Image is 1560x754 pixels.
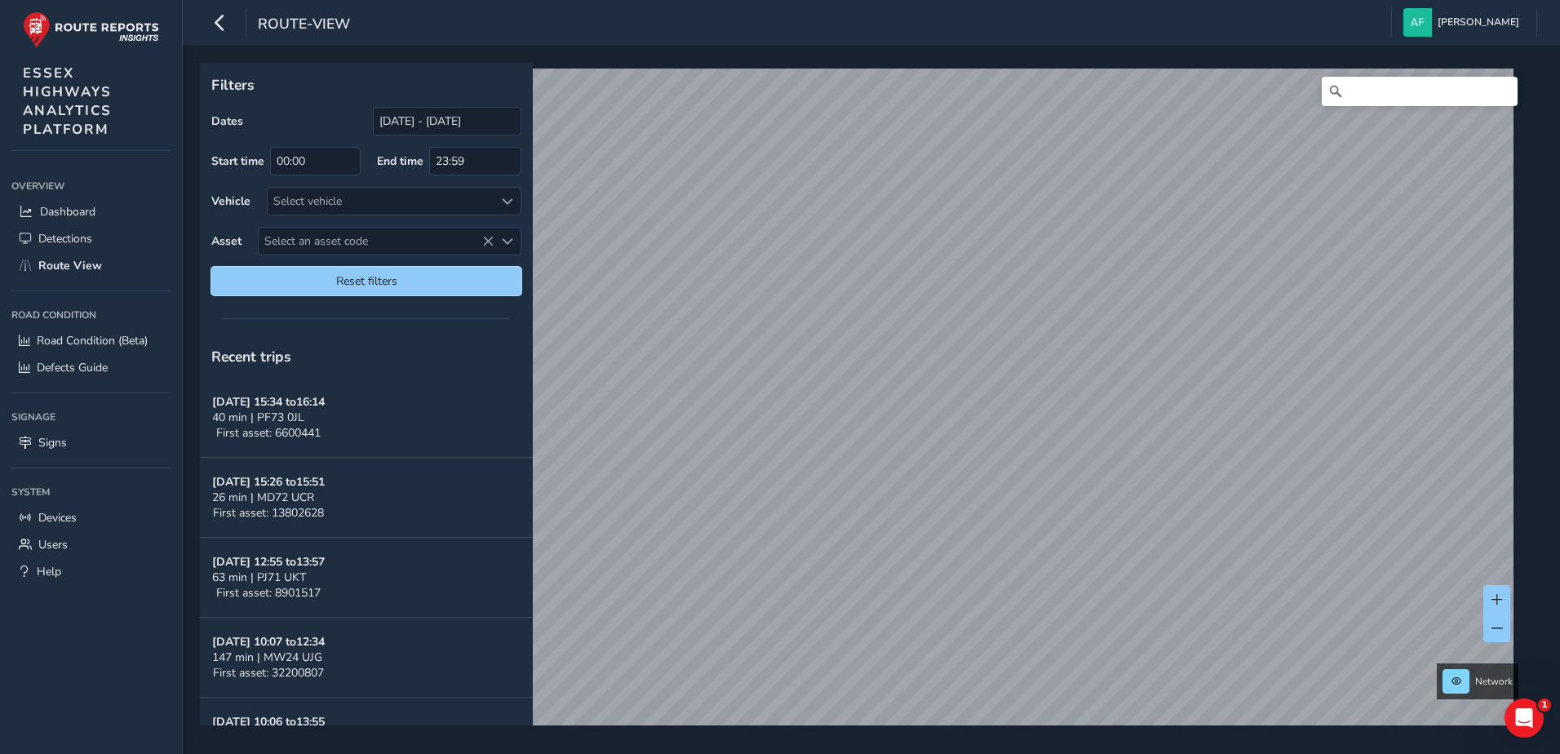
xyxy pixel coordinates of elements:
[11,198,171,225] a: Dashboard
[211,74,521,95] p: Filters
[212,410,304,425] span: 40 min | PF73 0JL
[11,531,171,558] a: Users
[11,327,171,354] a: Road Condition (Beta)
[212,474,325,490] strong: [DATE] 15:26 to 15:51
[216,425,321,441] span: First asset: 6600441
[11,174,171,198] div: Overview
[40,204,95,220] span: Dashboard
[211,347,291,366] span: Recent trips
[1505,699,1544,738] iframe: Intercom live chat
[211,267,521,295] button: Reset filters
[1438,8,1519,37] span: [PERSON_NAME]
[11,354,171,381] a: Defects Guide
[258,14,350,37] span: route-view
[212,490,314,505] span: 26 min | MD72 UCR
[11,429,171,456] a: Signs
[212,650,322,665] span: 147 min | MW24 UJG
[200,618,533,698] button: [DATE] 10:07 to12:34147 min | MW24 UJGFirst asset: 32200807
[212,570,306,585] span: 63 min | PJ71 UKT
[38,231,92,246] span: Detections
[37,360,108,375] span: Defects Guide
[211,233,242,249] label: Asset
[200,538,533,618] button: [DATE] 12:55 to13:5763 min | PJ71 UKTFirst asset: 8901517
[212,714,325,730] strong: [DATE] 10:06 to 13:55
[494,228,521,255] div: Select an asset code
[1322,77,1518,106] input: Search
[38,510,77,526] span: Devices
[212,634,325,650] strong: [DATE] 10:07 to 12:34
[11,558,171,585] a: Help
[11,504,171,531] a: Devices
[206,69,1513,744] canvas: Map
[212,554,325,570] strong: [DATE] 12:55 to 13:57
[211,113,243,129] label: Dates
[11,252,171,279] a: Route View
[1403,8,1525,37] button: [PERSON_NAME]
[200,458,533,538] button: [DATE] 15:26 to15:5126 min | MD72 UCRFirst asset: 13802628
[38,537,68,552] span: Users
[37,333,148,348] span: Road Condition (Beta)
[213,665,324,681] span: First asset: 32200807
[38,258,102,273] span: Route View
[1475,675,1513,688] span: Network
[11,303,171,327] div: Road Condition
[224,273,509,289] span: Reset filters
[216,585,321,601] span: First asset: 8901517
[268,188,494,215] div: Select vehicle
[211,153,264,169] label: Start time
[377,153,423,169] label: End time
[11,405,171,429] div: Signage
[259,228,494,255] span: Select an asset code
[213,505,324,521] span: First asset: 13802628
[37,564,61,579] span: Help
[38,435,67,450] span: Signs
[200,378,533,458] button: [DATE] 15:34 to16:1440 min | PF73 0JLFirst asset: 6600441
[11,480,171,504] div: System
[211,193,250,209] label: Vehicle
[23,11,159,48] img: rr logo
[11,225,171,252] a: Detections
[1538,699,1551,712] span: 1
[212,394,325,410] strong: [DATE] 15:34 to 16:14
[1403,8,1432,37] img: diamond-layout
[23,64,112,139] span: ESSEX HIGHWAYS ANALYTICS PLATFORM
